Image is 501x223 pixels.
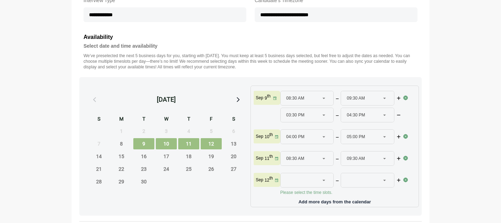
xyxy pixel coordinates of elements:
[111,176,132,187] span: Monday, September 29, 2025
[156,151,177,162] span: Wednesday, September 17, 2025
[286,91,305,105] span: 08:30 AM
[156,126,177,137] span: Wednesday, September 3, 2025
[83,53,417,70] p: We’ve preselected the next 5 business days for you, starting with [DATE]. You must keep at least ...
[347,108,365,122] span: 04:30 PM
[256,155,263,161] p: Sep
[286,108,305,122] span: 03:30 PM
[265,134,269,139] strong: 10
[286,130,305,144] span: 04:00 PM
[280,190,403,195] p: Please select the time slots.
[111,126,132,137] span: Monday, September 1, 2025
[178,126,199,137] span: Thursday, September 4, 2025
[223,151,244,162] span: Saturday, September 20, 2025
[88,151,109,162] span: Sunday, September 14, 2025
[133,163,154,175] span: Tuesday, September 23, 2025
[347,151,365,165] span: 09:30 AM
[223,138,244,149] span: Saturday, September 13, 2025
[178,115,199,124] div: T
[223,163,244,175] span: Saturday, September 27, 2025
[178,163,199,175] span: Thursday, September 25, 2025
[88,163,109,175] span: Sunday, September 21, 2025
[269,176,273,181] sup: th
[347,130,365,144] span: 05:00 PM
[111,115,132,124] div: M
[157,95,176,104] div: [DATE]
[201,138,222,149] span: Friday, September 12, 2025
[178,151,199,162] span: Thursday, September 18, 2025
[133,115,154,124] div: T
[254,197,416,204] p: Add more days from the calendar
[201,151,222,162] span: Friday, September 19, 2025
[265,156,269,161] strong: 11
[269,154,273,159] sup: th
[133,151,154,162] span: Tuesday, September 16, 2025
[201,115,222,124] div: F
[267,94,270,99] sup: th
[88,138,109,149] span: Sunday, September 7, 2025
[83,42,417,50] h4: Select date and time availability
[156,138,177,149] span: Wednesday, September 10, 2025
[347,91,365,105] span: 09:30 AM
[111,163,132,175] span: Monday, September 22, 2025
[201,163,222,175] span: Friday, September 26, 2025
[265,96,267,101] strong: 9
[83,33,417,42] h3: Availability
[133,138,154,149] span: Tuesday, September 9, 2025
[201,126,222,137] span: Friday, September 5, 2025
[88,176,109,187] span: Sunday, September 28, 2025
[111,138,132,149] span: Monday, September 8, 2025
[223,115,244,124] div: S
[256,95,263,101] p: Sep
[223,126,244,137] span: Saturday, September 6, 2025
[178,138,199,149] span: Thursday, September 11, 2025
[111,151,132,162] span: Monday, September 15, 2025
[256,134,263,139] p: Sep
[88,115,109,124] div: S
[256,177,263,183] p: Sep
[156,163,177,175] span: Wednesday, September 24, 2025
[133,126,154,137] span: Tuesday, September 2, 2025
[133,176,154,187] span: Tuesday, September 30, 2025
[156,115,177,124] div: W
[286,151,305,165] span: 08:30 AM
[265,178,269,183] strong: 12
[269,132,273,137] sup: th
